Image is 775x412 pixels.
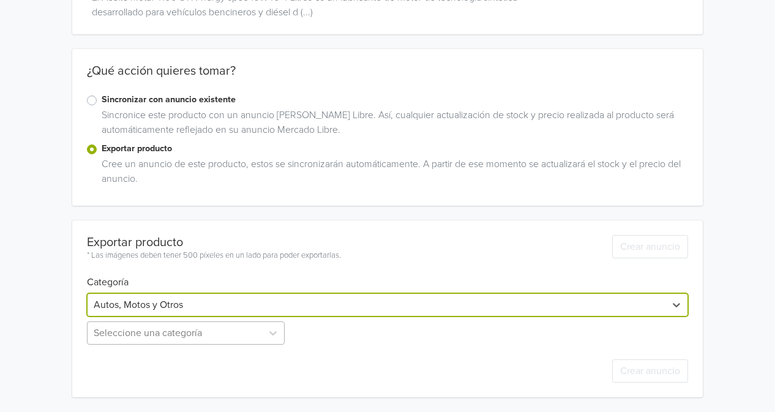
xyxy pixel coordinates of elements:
label: Sincronizar con anuncio existente [102,93,688,107]
button: Crear anuncio [612,235,688,258]
div: Exportar producto [87,235,341,250]
h6: Categoría [87,262,688,288]
label: Exportar producto [102,142,688,155]
div: Sincronice este producto con un anuncio [PERSON_NAME] Libre. Así, cualquier actualización de stoc... [97,108,688,142]
div: * Las imágenes deben tener 500 píxeles en un lado para poder exportarlas. [87,250,341,262]
div: Cree un anuncio de este producto, estos se sincronizarán automáticamente. A partir de ese momento... [97,157,688,191]
button: Crear anuncio [612,359,688,383]
div: ¿Qué acción quieres tomar? [72,64,703,93]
